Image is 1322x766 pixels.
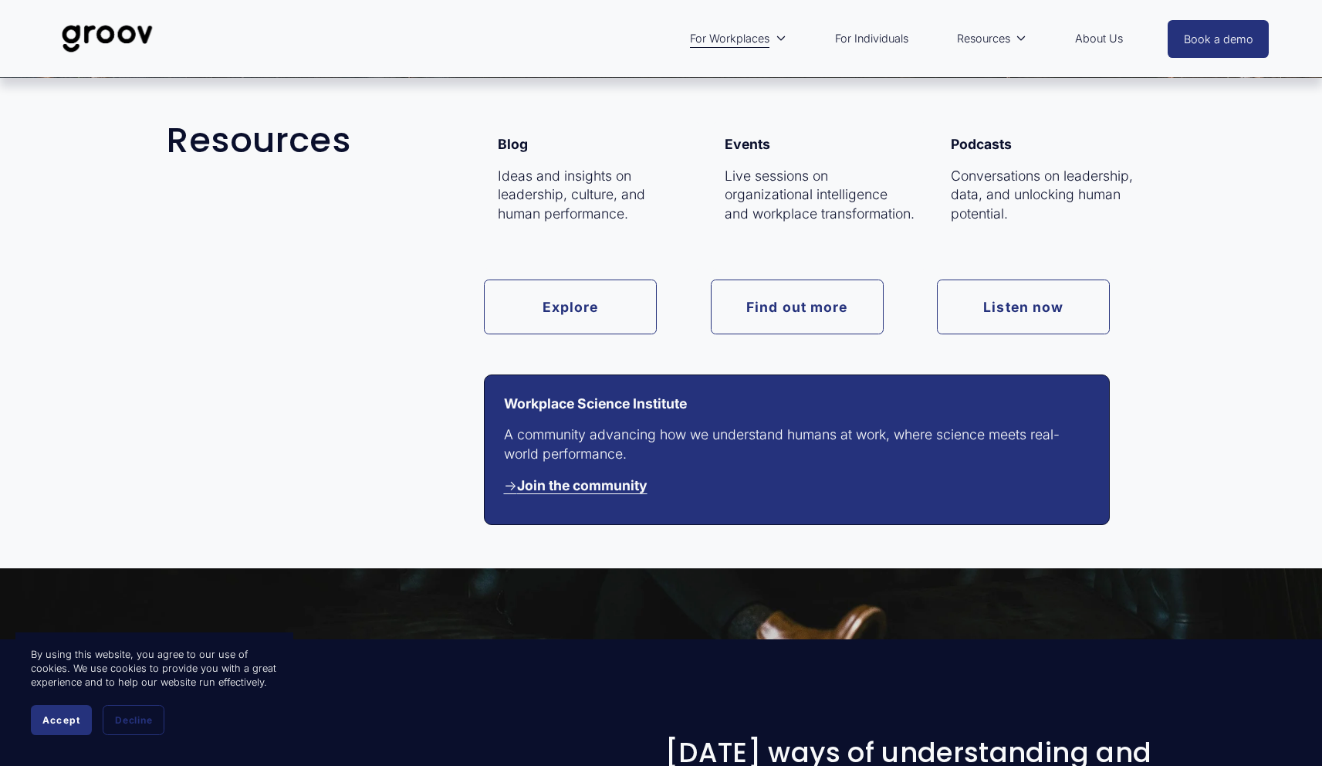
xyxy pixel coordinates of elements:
section: Cookie banner [15,632,293,751]
strong: Podcasts [951,136,1012,152]
strong: Workplace Science Institute [504,395,687,412]
a: →Join the community [504,477,647,493]
button: Accept [31,705,92,735]
a: Find out more [711,280,884,334]
p: Live sessions on organizational intelligence and workplace transformation. [725,167,915,224]
p: By using this website, you agree to our use of cookies. We use cookies to provide you with a grea... [31,648,278,690]
a: About Us [1067,21,1131,56]
span: Accept [42,714,80,726]
img: Groov | Unlock Human Potential at Work and in Life [53,13,162,64]
h2: Resources [167,121,521,160]
a: Book a demo [1168,20,1270,58]
span: A community advancing how we understand humans at work, where science meets real-world performance. [504,426,1060,462]
span: Decline [115,714,152,726]
span: → [504,477,647,493]
a: Explore [484,280,657,334]
a: folder dropdown [949,21,1035,56]
a: Listen now [937,280,1110,334]
p: Conversations on leadership, data, and unlocking human potential. [951,167,1141,224]
span: Resources [957,29,1010,49]
a: folder dropdown [682,21,794,56]
strong: Join the community [517,477,647,493]
button: Decline [103,705,164,735]
p: Ideas and insights on leadership, culture, and human performance. [498,167,688,224]
a: For Individuals [827,21,916,56]
strong: Events [725,136,770,152]
span: For Workplaces [690,29,769,49]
